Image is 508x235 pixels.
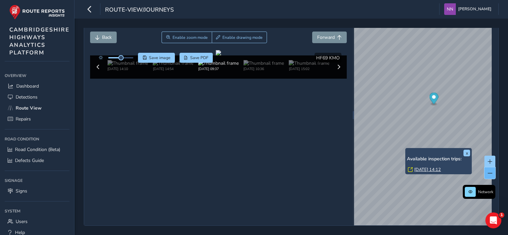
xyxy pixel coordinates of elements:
button: [PERSON_NAME] [444,3,494,15]
a: Dashboard [5,81,69,92]
div: [DATE] 10:36 [243,66,284,71]
span: Forward [317,34,335,40]
button: PDF [180,53,213,63]
a: Road Condition (Beta) [5,144,69,155]
span: Save image [149,55,171,60]
span: 1 [499,212,504,218]
span: Users [16,218,28,225]
span: Detections [16,94,38,100]
span: Dashboard [16,83,39,89]
span: Route View [16,105,42,111]
a: Signs [5,186,69,196]
img: Thumbnail frame [107,60,148,66]
img: diamond-layout [444,3,456,15]
button: x [463,150,470,156]
span: Enable drawing mode [222,35,263,40]
a: Users [5,216,69,227]
span: Network [478,189,493,195]
button: Back [90,32,117,43]
span: Defects Guide [15,157,44,164]
iframe: Intercom live chat [485,212,501,228]
a: Detections [5,92,69,103]
div: Map marker [429,93,438,106]
span: Signs [16,188,27,194]
div: Overview [5,71,69,81]
div: [DATE] 09:37 [198,66,239,71]
img: rr logo [9,5,65,20]
span: CAMBRIDGESHIRE HIGHWAYS ANALYTICS PLATFORM [9,26,69,56]
a: Route View [5,103,69,114]
a: Defects Guide [5,155,69,166]
img: Thumbnail frame [153,60,193,66]
h6: Available inspection trips: [407,156,470,162]
a: Repairs [5,114,69,124]
img: Thumbnail frame [289,60,329,66]
div: Road Condition [5,134,69,144]
div: Signage [5,176,69,186]
div: System [5,206,69,216]
button: Save [138,53,175,63]
button: Zoom [162,32,212,43]
span: HF69 KMO [316,55,340,61]
span: Save PDF [190,55,208,60]
span: Repairs [16,116,31,122]
span: Road Condition (Beta) [15,146,60,153]
span: Enable zoom mode [173,35,208,40]
img: Thumbnail frame [243,60,284,66]
a: [DATE] 14:12 [414,167,441,173]
button: Draw [212,32,267,43]
span: route-view/journeys [105,6,174,15]
div: [DATE] 14:54 [153,66,193,71]
div: [DATE] 15:02 [289,66,329,71]
span: [PERSON_NAME] [458,3,491,15]
span: Back [102,34,112,40]
button: Forward [312,32,347,43]
img: Thumbnail frame [198,60,239,66]
div: [DATE] 14:10 [107,66,148,71]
